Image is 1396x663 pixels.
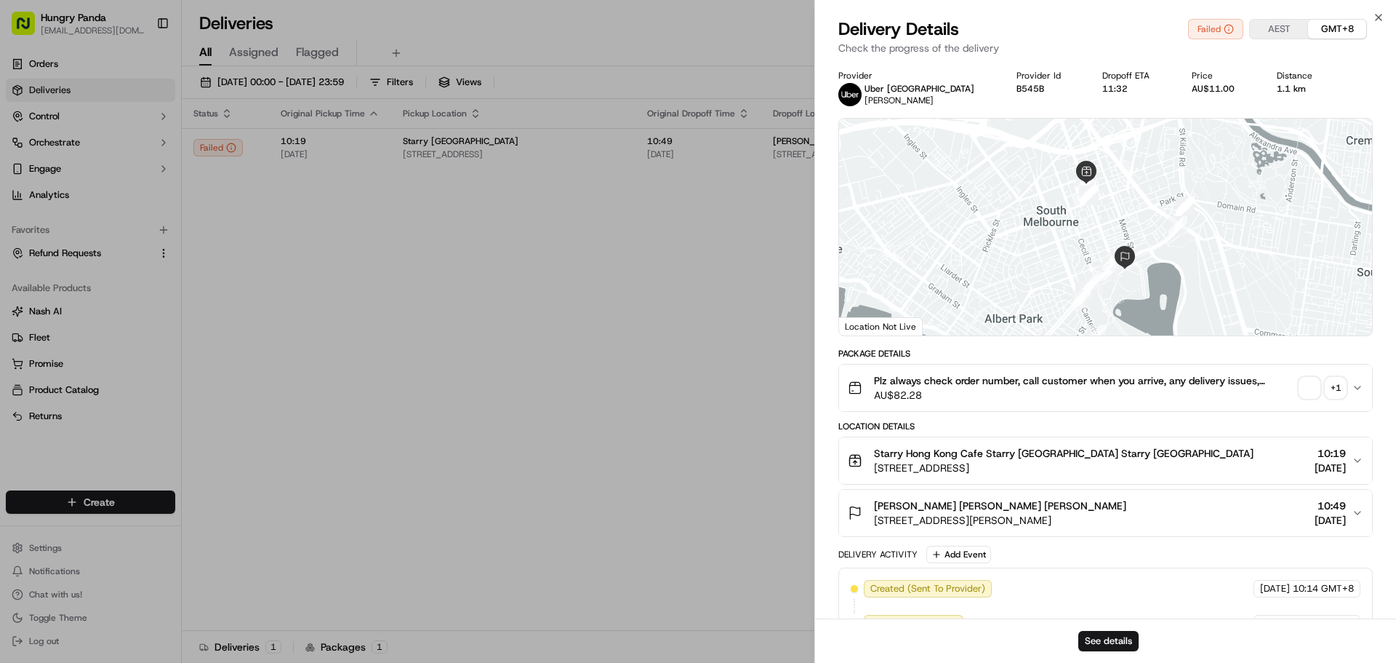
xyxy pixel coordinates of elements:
button: Add Event [926,546,991,563]
div: 11 [1103,252,1122,271]
div: 24 [1087,325,1106,344]
div: Provider [838,70,993,82]
span: Delivery Details [838,17,959,41]
div: Delivery Activity [838,549,918,560]
div: Distance [1277,70,1331,82]
span: • [48,226,53,237]
div: 💻 [123,327,135,338]
div: 6 [1075,175,1094,194]
div: 15 [1076,282,1095,301]
button: +1 [1299,378,1346,398]
a: 💻API Documentation [117,319,239,346]
div: 8 [1080,186,1099,205]
button: B545B [1016,83,1044,95]
span: [DATE] [1315,461,1346,475]
div: 22 [1176,196,1195,215]
div: 10 [1079,185,1098,204]
div: AU$11.00 [1192,83,1253,95]
div: Location Details [838,421,1373,432]
span: 9月17日 [56,226,90,237]
div: Location Not Live [839,317,923,336]
div: 13 [1075,282,1094,301]
span: Created (Sent To Provider) [870,582,985,595]
div: 1.1 km [1277,83,1331,95]
p: Uber [GEOGRAPHIC_DATA] [865,83,974,95]
div: 📗 [15,327,26,338]
div: Past conversations [15,189,97,201]
div: Price [1192,70,1253,82]
span: 10:14 GMT+8 [1293,582,1354,595]
span: Not Assigned Driver [870,617,957,630]
span: [DATE] [1260,582,1290,595]
div: + 1 [1325,378,1346,398]
span: Plz always check order number, call customer when you arrive, any delivery issues, Contact WhatsA... [874,373,1293,388]
div: Dropoff ETA [1102,70,1168,82]
span: Pylon [145,361,176,372]
span: 10:49 [1315,499,1346,513]
img: uber-new-logo.jpeg [838,83,862,106]
div: 11:32 [1102,83,1168,95]
button: See details [1078,631,1139,651]
div: Package Details [838,348,1373,360]
p: Check the progress of the delivery [838,41,1373,55]
div: 16 [1084,272,1103,291]
img: 1736555255976-a54dd68f-1ca7-489b-9aae-adbdc363a1c4 [29,266,41,277]
span: 8月27日 [129,265,163,277]
span: 10:19 [1315,446,1346,461]
div: We're available if you need us! [65,154,200,165]
span: [PERSON_NAME] [PERSON_NAME] [PERSON_NAME] [874,499,1126,513]
span: [DATE] [1315,513,1346,528]
input: Got a question? Start typing here... [38,94,262,109]
button: Start new chat [247,143,265,161]
a: 📗Knowledge Base [9,319,117,346]
img: 1736555255976-a54dd68f-1ca7-489b-9aae-adbdc363a1c4 [15,139,41,165]
div: 23 [1072,290,1091,309]
img: Asif Zaman Khan [15,251,38,274]
div: Start new chat [65,139,238,154]
span: [DATE] [1260,617,1290,630]
span: [PERSON_NAME] [45,265,118,277]
button: [PERSON_NAME] [PERSON_NAME] [PERSON_NAME][STREET_ADDRESS][PERSON_NAME]10:49[DATE] [839,490,1372,536]
span: 10:14 GMT+8 [1293,617,1354,630]
img: Nash [15,15,44,44]
span: API Documentation [137,325,233,340]
button: Starry Hong Kong Cafe Starry [GEOGRAPHIC_DATA] Starry [GEOGRAPHIC_DATA][STREET_ADDRESS]10:19[DATE] [839,437,1372,484]
div: Provider Id [1016,70,1080,82]
button: Failed [1188,19,1243,39]
span: • [121,265,126,277]
span: [STREET_ADDRESS][PERSON_NAME] [874,513,1126,528]
span: [STREET_ADDRESS] [874,461,1253,475]
span: [PERSON_NAME] [865,95,934,106]
div: 3 [1099,262,1118,281]
a: Powered byPylon [103,360,176,372]
p: Welcome 👋 [15,58,265,82]
span: Knowledge Base [29,325,111,340]
div: 17 [1168,217,1187,236]
button: AEST [1250,20,1308,39]
span: Starry Hong Kong Cafe Starry [GEOGRAPHIC_DATA] Starry [GEOGRAPHIC_DATA] [874,446,1253,461]
button: See all [225,186,265,204]
span: AU$82.28 [874,388,1293,402]
button: GMT+8 [1308,20,1366,39]
button: Plz always check order number, call customer when you arrive, any delivery issues, Contact WhatsA... [839,365,1372,411]
img: 8016278978528_b943e370aa5ada12b00a_72.png [31,139,57,165]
